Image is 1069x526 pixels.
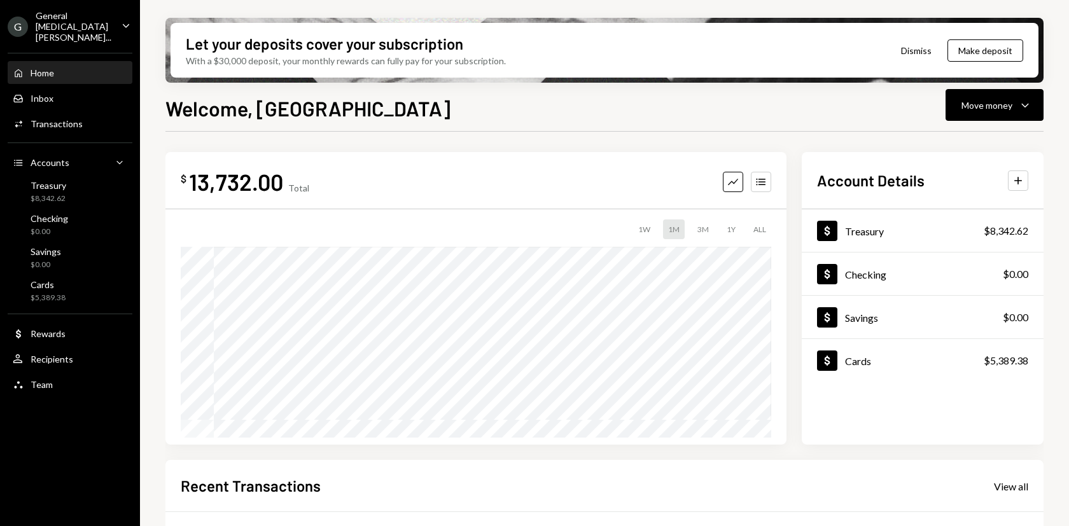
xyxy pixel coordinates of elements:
a: Rewards [8,322,132,345]
a: Cards$5,389.38 [8,275,132,306]
a: Treasury$8,342.62 [8,176,132,207]
div: $0.00 [1003,310,1028,325]
div: Team [31,379,53,390]
div: Move money [961,99,1012,112]
div: 13,732.00 [189,167,283,196]
div: 3M [692,219,714,239]
div: Total [288,183,309,193]
a: Savings$0.00 [802,296,1044,338]
div: Treasury [845,225,884,237]
a: Recipients [8,347,132,370]
div: $5,389.38 [984,353,1028,368]
div: Checking [31,213,68,224]
div: $0.00 [31,260,61,270]
a: Inbox [8,87,132,109]
div: $8,342.62 [31,193,66,204]
div: Savings [845,312,878,324]
div: Accounts [31,157,69,168]
div: $0.00 [31,226,68,237]
div: Checking [845,268,886,280]
div: Savings [31,246,61,257]
div: 1M [663,219,685,239]
button: Make deposit [947,39,1023,62]
div: 1W [633,219,655,239]
a: Cards$5,389.38 [802,339,1044,382]
div: View all [994,480,1028,493]
div: With a $30,000 deposit, your monthly rewards can fully pay for your subscription. [186,54,506,67]
div: ALL [748,219,771,239]
div: G [8,17,28,37]
h2: Recent Transactions [181,475,321,496]
div: Inbox [31,93,53,104]
div: General [MEDICAL_DATA][PERSON_NAME]... [36,10,111,43]
div: Home [31,67,54,78]
div: $0.00 [1003,266,1028,282]
div: Treasury [31,180,66,191]
a: Checking$0.00 [802,253,1044,295]
div: Let your deposits cover your subscription [186,33,463,54]
a: Savings$0.00 [8,242,132,273]
a: Checking$0.00 [8,209,132,240]
div: 1Y [722,219,741,239]
a: Accounts [8,151,132,174]
div: $8,342.62 [984,223,1028,239]
a: Transactions [8,112,132,135]
h1: Welcome, [GEOGRAPHIC_DATA] [165,95,451,121]
h2: Account Details [817,170,925,191]
button: Move money [946,89,1044,121]
div: Rewards [31,328,66,339]
div: Transactions [31,118,83,129]
div: Cards [845,355,871,367]
a: Team [8,373,132,396]
a: Home [8,61,132,84]
div: $ [181,172,186,185]
button: Dismiss [885,36,947,66]
a: View all [994,479,1028,493]
div: Cards [31,279,66,290]
div: $5,389.38 [31,293,66,303]
div: Recipients [31,354,73,364]
a: Treasury$8,342.62 [802,209,1044,252]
